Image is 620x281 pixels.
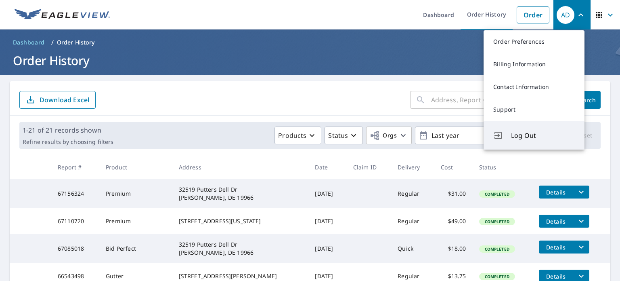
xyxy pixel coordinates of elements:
[308,234,346,263] td: [DATE]
[573,241,589,254] button: filesDropdownBtn-67085018
[391,208,434,234] td: Regular
[308,155,346,179] th: Date
[484,53,584,76] a: Billing Information
[274,127,321,144] button: Products
[172,155,309,179] th: Address
[10,36,610,49] nav: breadcrumb
[557,6,574,24] div: AD
[51,38,54,47] li: /
[539,186,573,199] button: detailsBtn-67156324
[99,234,172,263] td: Bid Perfect
[99,179,172,208] td: Premium
[370,131,397,141] span: Orgs
[15,9,110,21] img: EV Logo
[179,217,302,225] div: [STREET_ADDRESS][US_STATE]
[434,208,472,234] td: $49.00
[480,219,514,224] span: Completed
[347,155,392,179] th: Claim ID
[428,129,523,143] p: Last year
[484,76,584,98] a: Contact Information
[99,208,172,234] td: Premium
[308,208,346,234] td: [DATE]
[51,208,99,234] td: 67110720
[484,98,584,121] a: Support
[51,155,99,179] th: Report #
[544,273,568,280] span: Details
[431,89,565,111] input: Address, Report #, Claim ID, etc.
[480,191,514,197] span: Completed
[434,155,472,179] th: Cost
[578,96,594,104] span: Search
[517,6,549,23] a: Order
[179,241,302,257] div: 32519 Putters Dell Dr [PERSON_NAME], DE 19966
[391,234,434,263] td: Quick
[573,215,589,228] button: filesDropdownBtn-67110720
[10,36,48,49] a: Dashboard
[473,155,533,179] th: Status
[480,274,514,279] span: Completed
[51,234,99,263] td: 67085018
[480,246,514,252] span: Completed
[13,38,45,46] span: Dashboard
[10,52,610,69] h1: Order History
[325,127,363,144] button: Status
[308,179,346,208] td: [DATE]
[23,138,113,146] p: Refine results by choosing filters
[434,179,472,208] td: $31.00
[544,188,568,196] span: Details
[51,179,99,208] td: 67156324
[539,215,573,228] button: detailsBtn-67110720
[328,131,348,140] p: Status
[19,91,96,109] button: Download Excel
[544,243,568,251] span: Details
[544,218,568,225] span: Details
[23,125,113,135] p: 1-21 of 21 records shown
[40,95,89,104] p: Download Excel
[573,186,589,199] button: filesDropdownBtn-67156324
[511,131,575,140] span: Log Out
[366,127,412,144] button: Orgs
[99,155,172,179] th: Product
[391,155,434,179] th: Delivery
[484,30,584,53] a: Order Preferences
[179,272,302,280] div: [STREET_ADDRESS][PERSON_NAME]
[539,241,573,254] button: detailsBtn-67085018
[391,179,434,208] td: Regular
[415,127,536,144] button: Last year
[572,91,601,109] button: Search
[484,121,584,150] button: Log Out
[57,38,95,46] p: Order History
[179,186,302,202] div: 32519 Putters Dell Dr [PERSON_NAME], DE 19966
[434,234,472,263] td: $18.00
[278,131,306,140] p: Products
